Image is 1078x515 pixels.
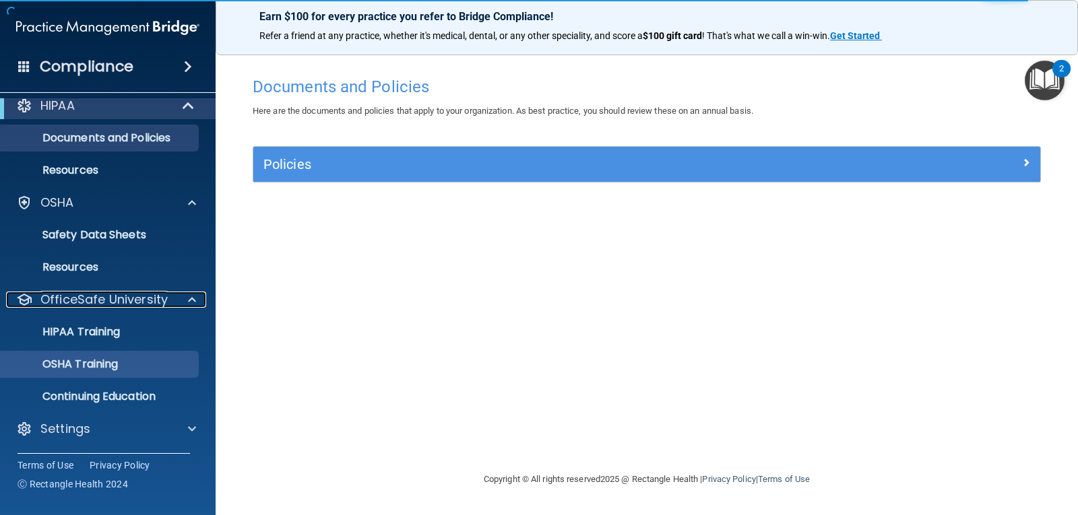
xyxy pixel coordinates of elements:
a: OfficeSafe University [16,291,196,308]
a: Terms of Use [18,458,73,472]
a: HIPAA [16,98,195,114]
a: Get Started [830,30,882,41]
strong: $100 gift card [643,30,702,41]
span: ! That's what we call a win-win. [702,30,830,41]
p: Earn $100 for every practice you refer to Bridge Compliance! [259,10,1034,23]
strong: Get Started [830,30,880,41]
img: PMB logo [16,14,199,41]
h5: Policies [263,157,833,172]
p: OSHA [40,195,74,211]
a: Privacy Policy [90,458,150,472]
span: Refer a friend at any practice, whether it's medical, dental, or any other speciality, and score a [259,30,643,41]
p: Documents and Policies [9,131,193,145]
a: Terms of Use [758,474,810,484]
p: OfficeSafe University [40,291,168,308]
a: OSHA [16,195,196,211]
p: Settings [40,421,90,437]
p: Resources [9,261,193,274]
div: Copyright © All rights reserved 2025 @ Rectangle Health | | [401,458,893,501]
a: Privacy Policy [702,474,755,484]
button: Open Resource Center, 2 new notifications [1025,61,1065,100]
p: Safety Data Sheets [9,228,193,242]
a: Settings [16,421,196,437]
p: Resources [9,164,193,177]
p: OSHA Training [9,357,118,371]
a: Policies [263,153,1030,175]
p: HIPAA Training [9,325,120,339]
span: Ⓒ Rectangle Health 2024 [18,477,128,491]
h4: Compliance [40,57,133,76]
h4: Documents and Policies [253,78,1041,96]
span: Here are the documents and policies that apply to your organization. As best practice, you should... [253,106,753,116]
p: Continuing Education [9,390,193,403]
div: 2 [1059,69,1064,86]
p: HIPAA [40,98,75,114]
